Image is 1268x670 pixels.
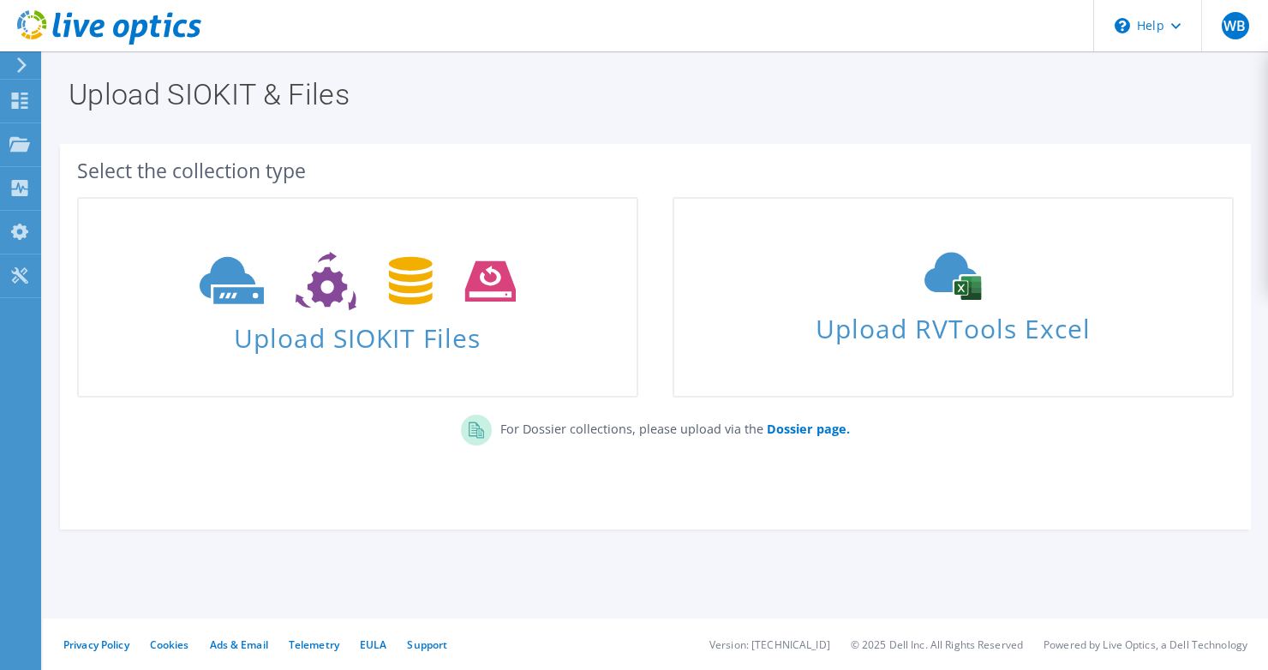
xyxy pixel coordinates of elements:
span: Upload SIOKIT Files [79,314,637,351]
a: Support [407,637,447,652]
a: Upload RVTools Excel [673,197,1234,398]
a: Upload SIOKIT Files [77,197,638,398]
h1: Upload SIOKIT & Files [69,80,1234,109]
span: WB [1222,12,1249,39]
a: Privacy Policy [63,637,129,652]
li: © 2025 Dell Inc. All Rights Reserved [851,637,1023,652]
a: Ads & Email [210,637,268,652]
a: Cookies [150,637,189,652]
span: Upload RVTools Excel [674,306,1232,343]
svg: \n [1115,18,1130,33]
a: Dossier page. [763,421,850,437]
div: Select the collection type [77,161,1234,180]
p: For Dossier collections, please upload via the [492,415,850,439]
b: Dossier page. [767,421,850,437]
a: Telemetry [289,637,339,652]
a: EULA [360,637,386,652]
li: Version: [TECHNICAL_ID] [709,637,830,652]
li: Powered by Live Optics, a Dell Technology [1044,637,1247,652]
